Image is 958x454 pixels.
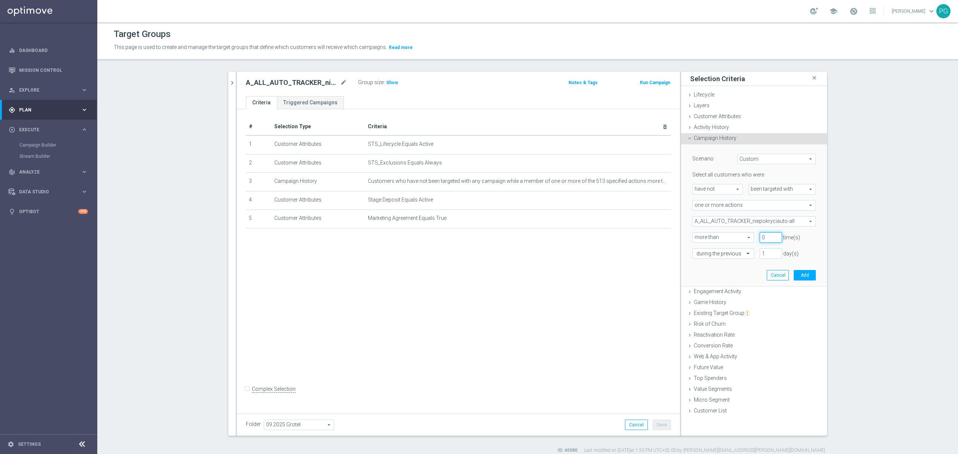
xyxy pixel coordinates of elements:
[368,141,433,147] span: STS_Lifecycle Equals Active
[690,74,745,83] h3: Selection Criteria
[7,441,14,448] i: settings
[694,397,730,403] span: Micro Segment
[625,420,648,430] button: Cancel
[8,87,88,93] button: person_search Explore keyboard_arrow_right
[692,248,754,259] ng-select: during the previous
[9,87,15,93] i: person_search
[639,79,671,87] button: Run Campaign
[19,142,78,148] a: Campaign Builder
[114,29,171,40] h1: Target Groups
[19,40,88,60] a: Dashboard
[891,6,936,17] a: [PERSON_NAME]keyboard_arrow_down
[19,60,88,80] a: Mission Control
[694,135,736,141] span: Campaign History
[783,251,799,257] span: day(s)
[246,135,271,154] td: 1
[927,7,936,15] span: keyboard_arrow_down
[18,442,41,447] a: Settings
[246,173,271,191] td: 3
[271,173,365,191] td: Campaign History
[694,310,750,316] span: Existing Target Group
[246,118,271,135] th: #
[246,78,339,87] h2: A_ALL_AUTO_TRACKER_niepokryciauto-all
[388,43,414,52] button: Read more
[78,209,88,214] div: +10
[271,191,365,210] td: Customer Attributes
[558,447,577,454] label: ID: 40980
[9,208,15,215] i: lightbulb
[19,190,81,194] span: Data Studio
[692,172,764,178] lable: Select all customers who were
[9,40,88,60] div: Dashboard
[271,135,365,154] td: Customer Attributes
[694,375,727,381] span: Top Spenders
[229,79,236,86] i: chevron_right
[368,123,387,129] span: Criteria
[277,96,344,109] a: Triggered Campaigns
[811,73,818,83] i: close
[384,79,385,86] label: :
[694,408,727,414] span: Customer List
[368,160,442,166] span: STS_Exclusions Equals Always
[368,197,433,203] span: Stage Deposit Equals Active
[81,126,88,133] i: keyboard_arrow_right
[694,364,723,370] span: Future Value
[246,191,271,210] td: 4
[19,170,81,174] span: Analyze
[228,72,236,94] button: chevron_right
[246,210,271,228] td: 5
[9,47,15,54] i: equalizer
[8,189,88,195] button: Data Studio keyboard_arrow_right
[9,126,81,133] div: Execute
[246,96,277,109] a: Criteria
[19,88,81,92] span: Explore
[271,118,365,135] th: Selection Type
[19,153,78,159] a: Stream Builder
[694,299,726,305] span: Game History
[694,343,733,349] span: Conversion Rate
[246,154,271,173] td: 2
[783,234,800,240] span: time(s)
[81,106,88,113] i: keyboard_arrow_right
[368,178,668,184] span: Customers who have not been targeted with any campaign while a member of one or more of the 513 s...
[368,215,446,221] span: Marketing Agreement Equals True
[19,202,78,221] a: Optibot
[584,447,825,454] label: Last modified on [DATE] at 1:50 PM UTC+02:00 by [PERSON_NAME][EMAIL_ADDRESS][PERSON_NAME][DOMAIN_...
[8,67,88,73] button: Mission Control
[9,107,15,113] i: gps_fixed
[9,87,81,93] div: Explore
[767,270,789,280] button: Cancel
[694,92,714,98] span: Lifecycle
[386,80,398,85] span: Show
[9,126,15,133] i: play_circle_outline
[81,86,88,93] i: keyboard_arrow_right
[114,44,387,50] span: This page is used to create and manage the target groups that define which customers will receive...
[252,386,296,393] label: Complex Selection
[8,107,88,113] button: gps_fixed Plan keyboard_arrow_right
[9,188,81,195] div: Data Studio
[19,151,97,162] div: Stream Builder
[794,270,816,280] button: Add
[358,79,384,86] label: Group size
[8,169,88,175] button: track_changes Analyze keyboard_arrow_right
[9,169,15,175] i: track_changes
[8,209,88,215] button: lightbulb Optibot +10
[9,202,88,221] div: Optibot
[9,169,81,175] div: Analyze
[9,107,81,113] div: Plan
[19,108,81,112] span: Plan
[8,127,88,133] button: play_circle_outline Execute keyboard_arrow_right
[662,124,668,130] i: delete_forever
[81,168,88,175] i: keyboard_arrow_right
[692,156,714,162] lable: Scenario
[936,4,951,18] div: PG
[81,188,88,195] i: keyboard_arrow_right
[829,7,838,15] span: school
